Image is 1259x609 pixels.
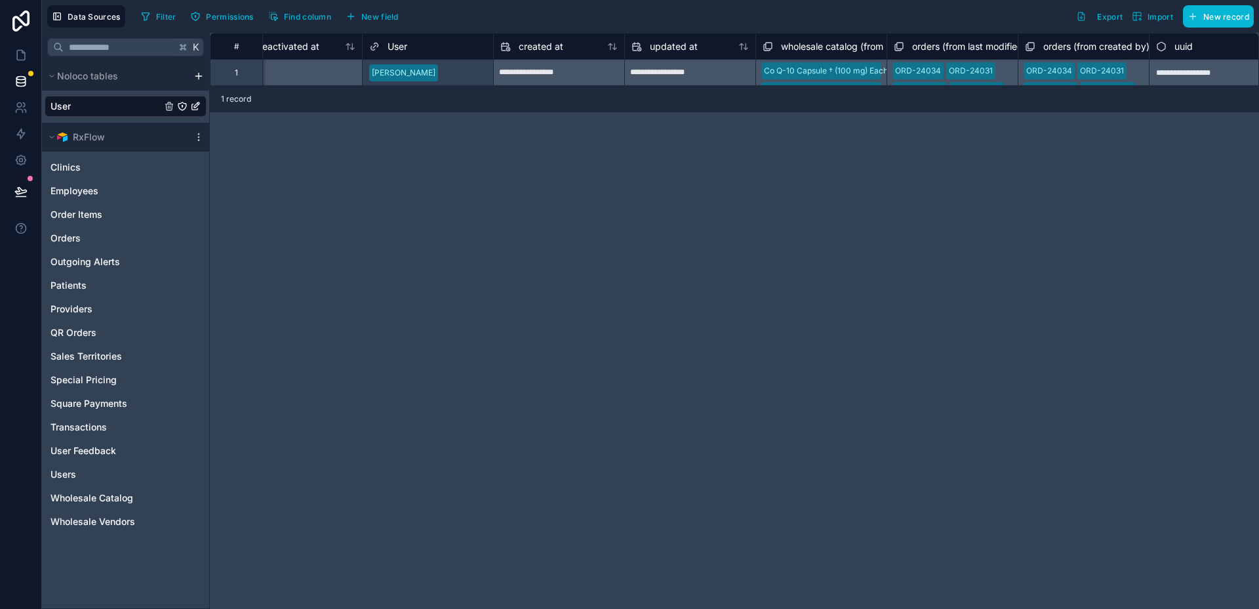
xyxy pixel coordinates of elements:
span: Find column [284,12,331,22]
span: New record [1203,12,1249,22]
button: Export [1071,5,1127,28]
span: deactivated at [256,40,319,53]
span: updated at [650,40,698,53]
span: New field [361,12,399,22]
button: Import [1127,5,1178,28]
span: Export [1097,12,1123,22]
span: orders (from created by) collection [1043,40,1193,53]
span: orders (from last modified by) collection [912,40,1083,53]
span: User [388,40,407,53]
a: Permissions [186,7,263,26]
a: New record [1178,5,1254,28]
div: [PERSON_NAME] [372,67,435,79]
span: K [191,43,201,52]
button: New record [1183,5,1254,28]
span: Filter [156,12,176,22]
span: 1 record [221,94,251,104]
span: Permissions [206,12,253,22]
div: # [220,41,252,51]
span: created at [519,40,563,53]
button: Permissions [186,7,258,26]
span: Data Sources [68,12,121,22]
button: Data Sources [47,5,125,28]
button: Filter [136,7,181,26]
button: Find column [264,7,336,26]
span: Import [1148,12,1173,22]
button: New field [341,7,403,26]
span: uuid [1174,40,1193,53]
span: wholesale catalog (from last modified by) collection [781,40,1001,53]
div: 1 [235,68,238,78]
